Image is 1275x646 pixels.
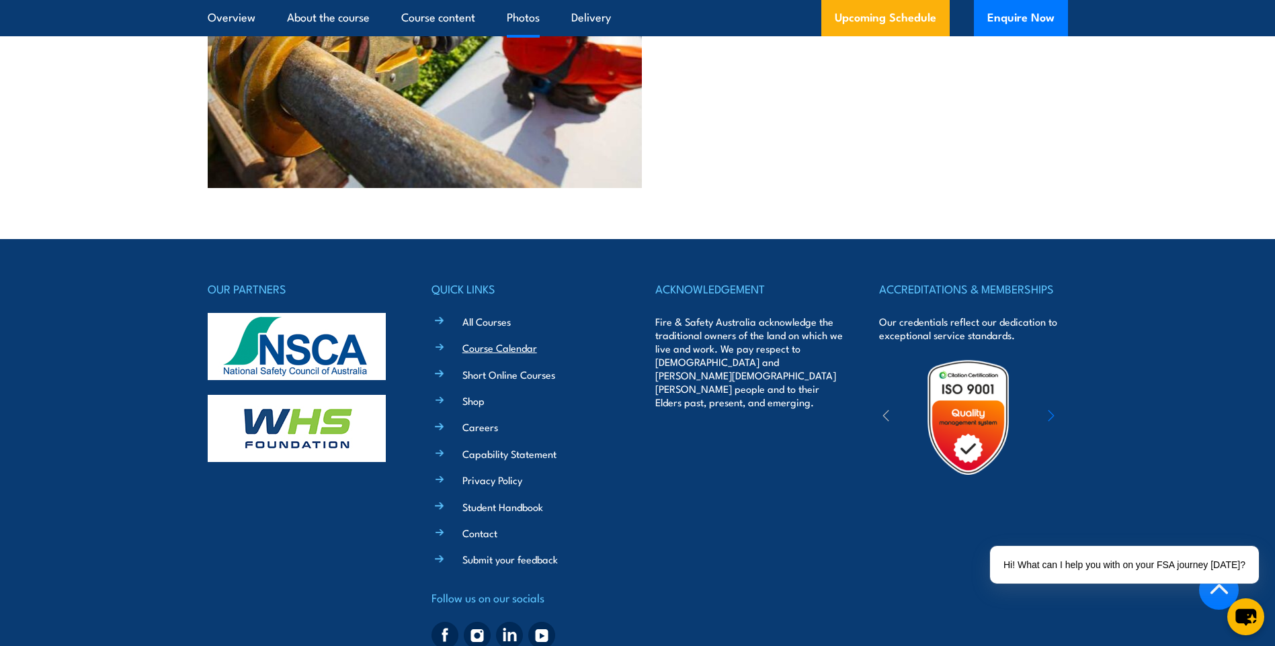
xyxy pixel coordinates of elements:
p: Our credentials reflect our dedication to exceptional service standards. [879,315,1067,342]
a: Course Calendar [462,340,537,355]
h4: QUICK LINKS [431,279,620,298]
button: chat-button [1227,598,1264,635]
h4: Follow us on our socials [431,588,620,607]
img: ewpa-logo [1028,394,1145,441]
a: Short Online Courses [462,367,555,381]
p: Fire & Safety Australia acknowledge the traditional owners of the land on which we live and work.... [655,315,844,409]
a: Shop [462,394,485,408]
a: Careers [462,420,498,434]
img: nsca-logo-footer [208,313,386,380]
div: Hi! What can I help you with on your FSA journey [DATE]? [990,546,1259,584]
img: whs-logo-footer [208,395,386,462]
a: Capability Statement [462,447,557,461]
img: Untitled design (19) [909,359,1027,476]
a: Privacy Policy [462,473,522,487]
h4: OUR PARTNERS [208,279,396,298]
a: Submit your feedback [462,552,558,566]
h4: ACKNOWLEDGEMENT [655,279,844,298]
h4: ACCREDITATIONS & MEMBERSHIPS [879,279,1067,298]
a: Contact [462,526,497,540]
a: All Courses [462,314,511,328]
a: Student Handbook [462,500,543,514]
